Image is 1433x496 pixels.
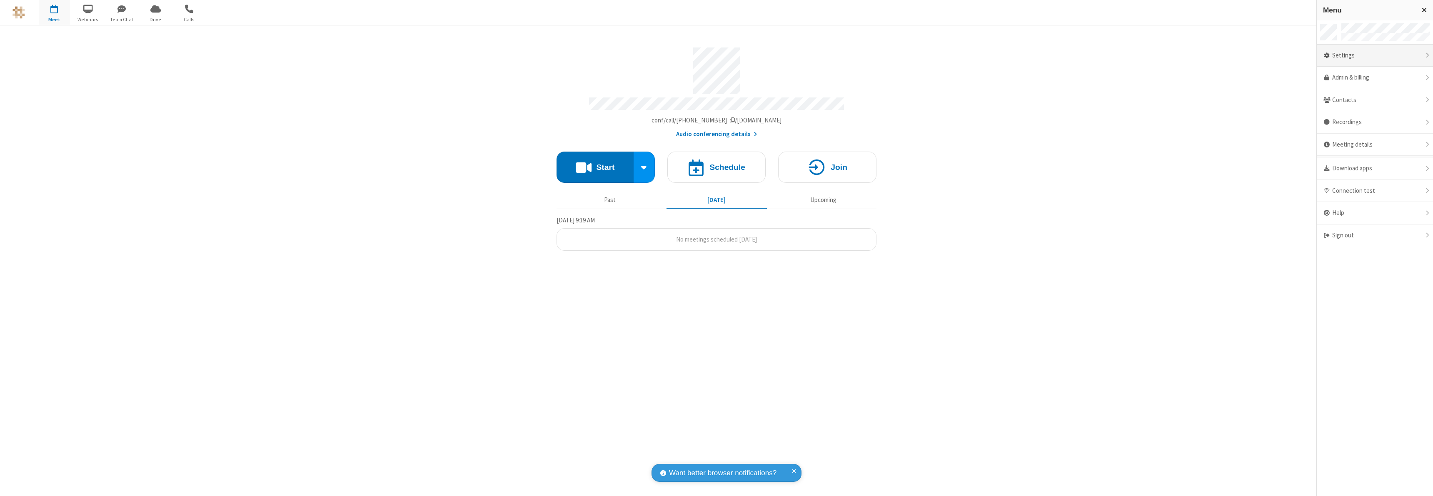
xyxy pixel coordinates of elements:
button: Schedule [667,152,766,183]
span: Drive [140,16,171,23]
div: Meeting details [1317,134,1433,156]
h3: Menu [1323,6,1414,14]
section: Account details [557,41,876,139]
button: Join [778,152,876,183]
button: Upcoming [773,192,874,208]
div: Connection test [1317,180,1433,202]
div: Help [1317,202,1433,224]
span: No meetings scheduled [DATE] [676,235,757,243]
h4: Start [596,163,614,171]
button: Copy my meeting room linkCopy my meeting room link [652,116,782,125]
span: Team Chat [106,16,137,23]
button: Start [557,152,634,183]
h4: Schedule [709,163,745,171]
span: Meet [39,16,70,23]
button: [DATE] [667,192,767,208]
span: Want better browser notifications? [669,468,776,479]
span: [DATE] 9:19 AM [557,216,595,224]
h4: Join [831,163,847,171]
button: Past [560,192,660,208]
span: Webinars [72,16,104,23]
div: Recordings [1317,111,1433,134]
div: Contacts [1317,89,1433,112]
button: Audio conferencing details [676,130,757,139]
div: Start conference options [634,152,655,183]
span: Calls [174,16,205,23]
div: Download apps [1317,157,1433,180]
a: Admin & billing [1317,67,1433,89]
section: Today's Meetings [557,215,876,251]
iframe: Chat [1412,474,1427,490]
div: Settings [1317,45,1433,67]
img: QA Selenium DO NOT DELETE OR CHANGE [12,6,25,19]
span: Copy my meeting room link [652,116,782,124]
div: Sign out [1317,224,1433,247]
